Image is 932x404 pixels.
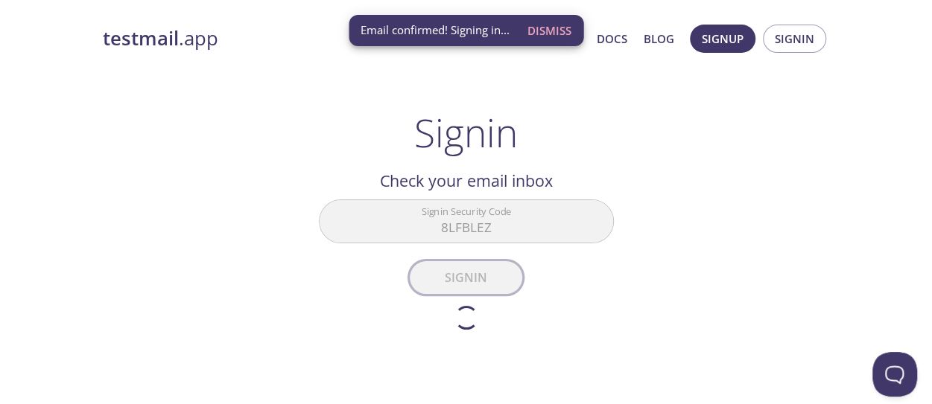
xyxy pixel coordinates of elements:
[775,29,814,48] span: Signin
[690,25,755,53] button: Signup
[644,29,674,48] a: Blog
[319,168,614,193] h2: Check your email inbox
[103,25,179,51] strong: testmail
[527,21,571,40] span: Dismiss
[103,26,453,51] a: testmail.app
[597,29,627,48] a: Docs
[763,25,826,53] button: Signin
[361,22,510,38] span: Email confirmed! Signing in...
[414,110,518,155] h1: Signin
[872,352,917,397] iframe: Help Scout Beacon - Open
[522,16,577,45] button: Dismiss
[702,29,744,48] span: Signup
